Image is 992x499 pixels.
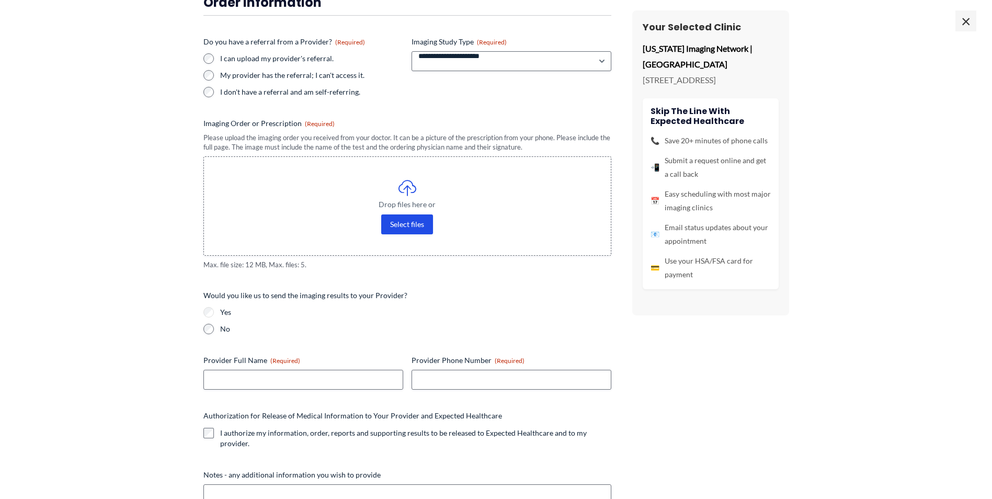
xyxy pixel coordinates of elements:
[651,154,771,181] li: Submit a request online and get a call back
[955,10,976,31] span: ×
[220,307,611,317] label: Yes
[270,357,300,365] span: (Required)
[220,87,403,97] label: I don't have a referral and am self-referring.
[412,355,611,366] label: Provider Phone Number
[220,70,403,81] label: My provider has the referral; I can't access it.
[643,21,779,33] h3: Your Selected Clinic
[651,254,771,281] li: Use your HSA/FSA card for payment
[495,357,524,365] span: (Required)
[643,72,779,88] p: [STREET_ADDRESS]
[651,134,771,148] li: Save 20+ minutes of phone calls
[412,37,611,47] label: Imaging Study Type
[203,260,611,270] span: Max. file size: 12 MB, Max. files: 5.
[643,41,779,72] p: [US_STATE] Imaging Network | [GEOGRAPHIC_DATA]
[651,228,659,241] span: 📧
[203,355,403,366] label: Provider Full Name
[477,38,507,46] span: (Required)
[203,118,611,129] label: Imaging Order or Prescription
[651,194,659,208] span: 📅
[203,37,365,47] legend: Do you have a referral from a Provider?
[381,214,433,234] button: select files, imaging order or prescription(required)
[651,221,771,248] li: Email status updates about your appointment
[203,470,611,480] label: Notes - any additional information you wish to provide
[305,120,335,128] span: (Required)
[203,411,502,421] legend: Authorization for Release of Medical Information to Your Provider and Expected Healthcare
[203,290,407,301] legend: Would you like us to send the imaging results to your Provider?
[220,53,403,64] label: I can upload my provider's referral.
[651,261,659,275] span: 💳
[203,133,611,152] div: Please upload the imaging order you received from your doctor. It can be a picture of the prescri...
[651,134,659,148] span: 📞
[651,106,771,126] h4: Skip the line with Expected Healthcare
[651,161,659,174] span: 📲
[225,201,590,208] span: Drop files here or
[335,38,365,46] span: (Required)
[651,187,771,214] li: Easy scheduling with most major imaging clinics
[220,428,611,449] label: I authorize my information, order, reports and supporting results to be released to Expected Heal...
[220,324,611,334] label: No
